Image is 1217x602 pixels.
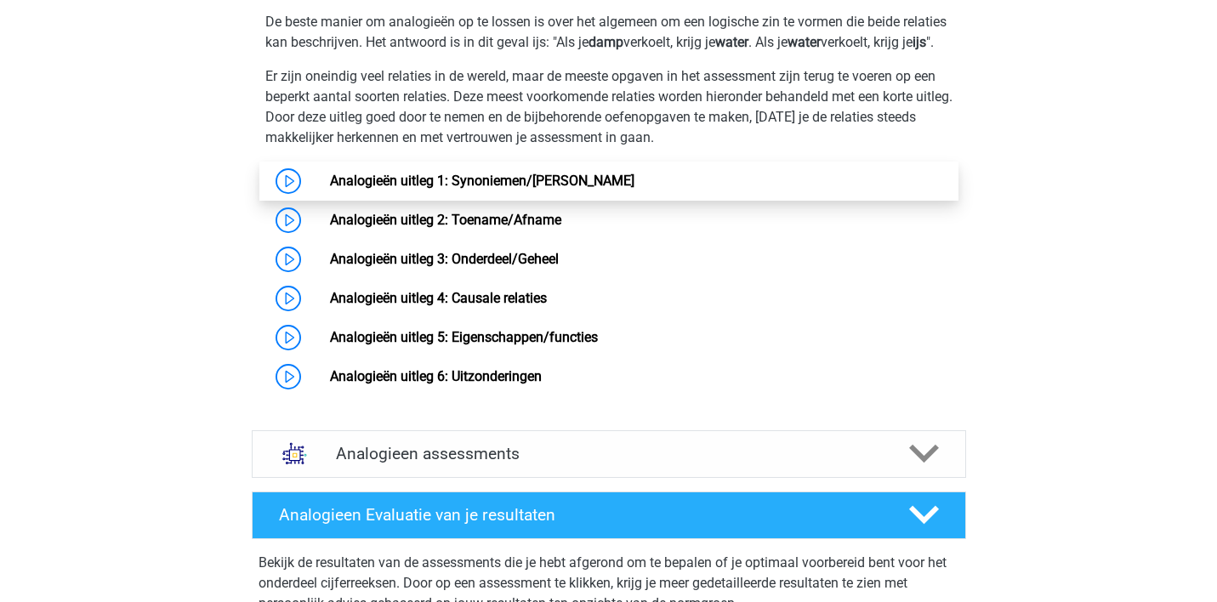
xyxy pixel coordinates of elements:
[265,12,953,53] p: De beste manier om analogieën op te lossen is over het algemeen om een logische zin te vormen die...
[279,505,882,525] h4: Analogieen Evaluatie van je resultaten
[330,173,634,189] a: Analogieën uitleg 1: Synoniemen/[PERSON_NAME]
[273,432,316,475] img: analogieen assessments
[715,34,748,50] b: water
[330,329,598,345] a: Analogieën uitleg 5: Eigenschappen/functies
[589,34,623,50] b: damp
[788,34,821,50] b: water
[330,290,547,306] a: Analogieën uitleg 4: Causale relaties
[330,212,561,228] a: Analogieën uitleg 2: Toename/Afname
[265,66,953,148] p: Er zijn oneindig veel relaties in de wereld, maar de meeste opgaven in het assessment zijn terug ...
[913,34,926,50] b: ijs
[245,491,973,539] a: Analogieen Evaluatie van je resultaten
[330,251,559,267] a: Analogieën uitleg 3: Onderdeel/Geheel
[245,430,973,478] a: assessments Analogieen assessments
[336,444,882,463] h4: Analogieen assessments
[330,368,542,384] a: Analogieën uitleg 6: Uitzonderingen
